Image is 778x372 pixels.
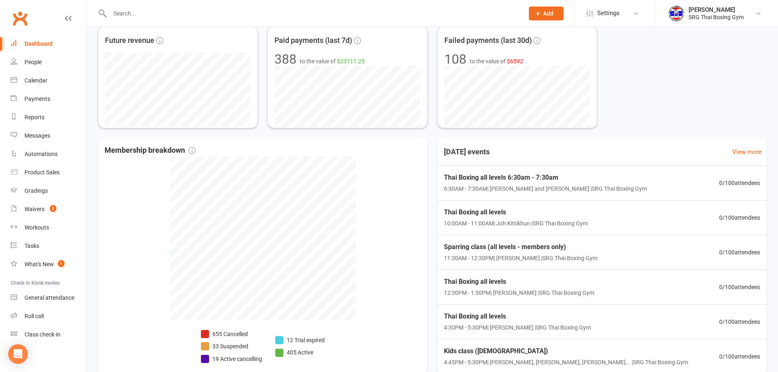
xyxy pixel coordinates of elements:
div: Gradings [25,187,48,194]
span: 0 / 100 attendees [719,283,760,292]
span: 0 / 100 attendees [719,213,760,222]
li: 12 Trial expired [275,336,325,345]
span: to the value of [300,57,365,66]
img: thumb_image1718682644.png [668,5,684,22]
a: General attendance kiosk mode [11,289,86,307]
div: People [25,59,42,65]
a: Waivers 2 [11,200,86,218]
li: 405 Active [275,348,325,357]
a: Gradings [11,182,86,200]
span: 0 / 100 attendees [719,352,760,361]
div: Automations [25,151,58,157]
span: Thai Boxing all levels 6:30am - 7:30am [444,172,647,183]
a: Reports [11,108,86,127]
span: 2 [50,205,56,212]
a: What's New1 [11,255,86,274]
div: Reports [25,114,45,120]
div: Waivers [25,206,45,212]
span: 12:30PM - 1:30PM | [PERSON_NAME] | SRG Thai Boxing Gym [444,288,594,297]
a: Automations [11,145,86,163]
div: Payments [25,96,50,102]
div: Messages [25,132,50,139]
span: $6592 [507,58,523,65]
span: Paid payments (last 7d) [274,35,352,47]
a: Clubworx [10,8,30,29]
a: Payments [11,90,86,108]
div: Class check-in [25,331,60,338]
span: 10:00AM - 11:00AM | Joh Kittikhun | SRG Thai Boxing Gym [444,219,588,228]
div: Workouts [25,224,49,231]
a: View more [732,147,762,157]
div: Product Sales [25,169,60,176]
span: 4:45PM - 5:30PM | [PERSON_NAME], [PERSON_NAME], [PERSON_NAME]... | SRG Thai Boxing Gym [444,358,688,367]
li: 655 Cancelled [201,330,262,339]
span: Thai Boxing all levels [444,207,588,218]
div: What's New [25,261,54,267]
span: 0 / 100 attendees [719,317,760,326]
span: Thai Boxing all levels [444,276,594,287]
span: 11:30AM - 12:30PM | [PERSON_NAME] | SRG Thai Boxing Gym [444,254,597,263]
div: General attendance [25,294,74,301]
div: Dashboard [25,40,53,47]
span: 0 / 100 attendees [719,248,760,257]
a: Messages [11,127,86,145]
div: Tasks [25,243,39,249]
a: Product Sales [11,163,86,182]
a: Roll call [11,307,86,325]
span: 6:30AM - 7:30AM | [PERSON_NAME] and [PERSON_NAME] | SRG Thai Boxing Gym [444,184,647,193]
span: $23111.25 [337,58,365,65]
div: Roll call [25,313,44,319]
span: to the value of [470,57,523,66]
div: [PERSON_NAME] [689,6,744,13]
a: Calendar [11,71,86,90]
span: Thai Boxing all levels [444,311,591,322]
span: 4:30PM - 5:30PM | [PERSON_NAME] | SRG Thai Boxing Gym [444,323,591,332]
a: Tasks [11,237,86,255]
div: SRG Thai Boxing Gym [689,13,744,21]
a: Class kiosk mode [11,325,86,344]
span: 1 [58,260,65,267]
button: Add [529,7,564,20]
li: 33 Suspended [201,342,262,351]
a: Workouts [11,218,86,237]
span: Future revenue [105,35,154,47]
li: 19 Active cancelling [201,354,262,363]
div: Calendar [25,77,47,84]
a: Dashboard [11,35,86,53]
span: Kids class ([DEMOGRAPHIC_DATA]) [444,346,688,356]
div: 388 [274,53,296,66]
input: Search... [107,8,518,19]
span: Add [543,10,553,17]
span: Failed payments (last 30d) [444,35,532,47]
a: People [11,53,86,71]
span: Settings [597,4,620,22]
h3: [DATE] events [437,145,496,159]
span: 0 / 100 attendees [719,178,760,187]
span: Membership breakdown [105,145,196,156]
div: Open Intercom Messenger [8,344,28,364]
div: 108 [444,53,466,66]
span: Sparring class (all levels - members only) [444,242,597,252]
